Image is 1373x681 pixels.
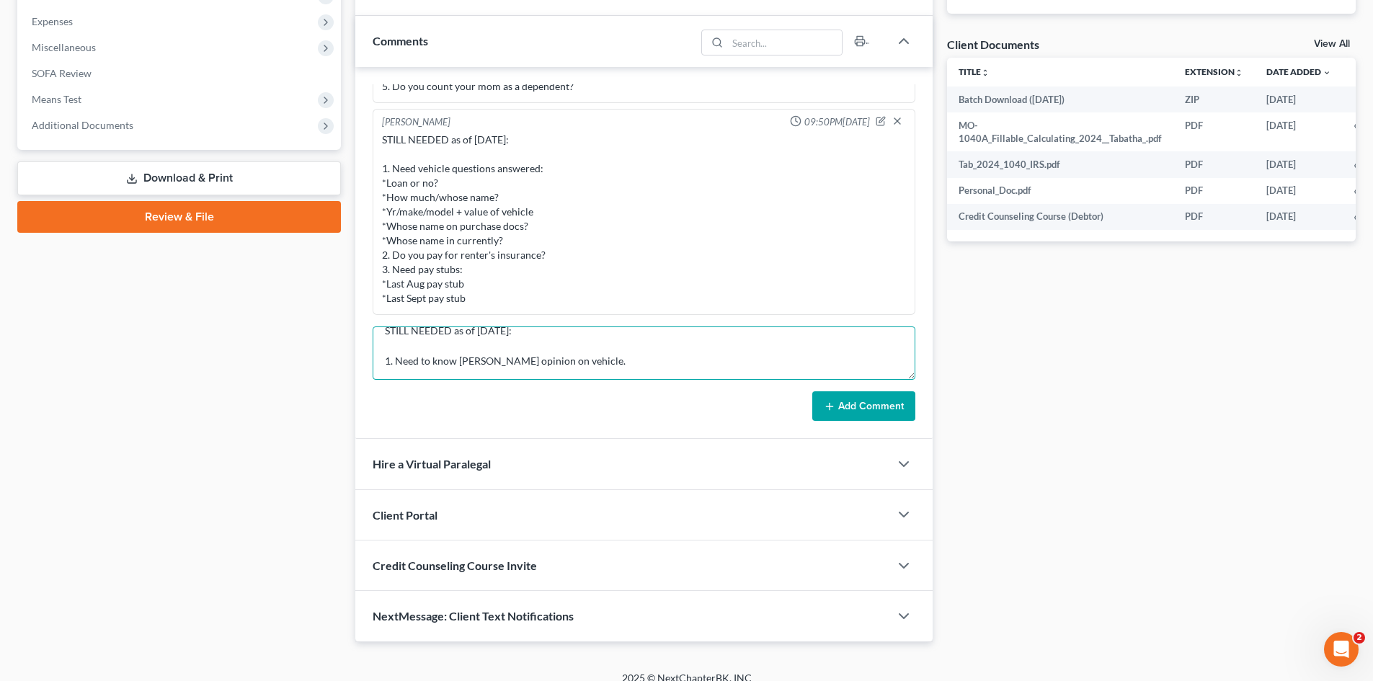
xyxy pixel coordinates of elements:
td: [DATE] [1255,86,1343,112]
i: unfold_more [1235,68,1243,77]
td: Batch Download ([DATE]) [947,86,1173,112]
td: PDF [1173,204,1255,230]
span: 2 [1354,632,1365,644]
td: [DATE] [1255,204,1343,230]
a: Review & File [17,201,341,233]
input: Search... [728,30,843,55]
div: [PERSON_NAME] [382,115,450,130]
td: MO-1040A_Fillable_Calculating_2024__Tabatha_.pdf [947,112,1173,152]
a: Extensionunfold_more [1185,66,1243,77]
span: Credit Counseling Course Invite [373,558,537,572]
td: Credit Counseling Course (Debtor) [947,204,1173,230]
td: PDF [1173,178,1255,204]
span: 09:50PM[DATE] [804,115,870,129]
span: Comments [373,34,428,48]
a: View All [1314,39,1350,49]
span: Means Test [32,93,81,105]
span: SOFA Review [32,67,92,79]
div: STILL NEEDED as of [DATE]: 1. Need vehicle questions answered: *Loan or no? *How much/whose name?... [382,133,906,306]
td: PDF [1173,151,1255,177]
iframe: Intercom live chat [1324,632,1359,667]
i: unfold_more [981,68,990,77]
a: Download & Print [17,161,341,195]
i: expand_more [1323,68,1331,77]
span: Miscellaneous [32,41,96,53]
button: Add Comment [812,391,915,422]
span: Hire a Virtual Paralegal [373,457,491,471]
td: [DATE] [1255,112,1343,152]
span: Additional Documents [32,119,133,131]
a: Titleunfold_more [959,66,990,77]
td: [DATE] [1255,151,1343,177]
td: Personal_Doc.pdf [947,178,1173,204]
span: Expenses [32,15,73,27]
td: [DATE] [1255,178,1343,204]
span: Client Portal [373,508,437,522]
div: Client Documents [947,37,1039,52]
td: ZIP [1173,86,1255,112]
a: Date Added expand_more [1266,66,1331,77]
a: SOFA Review [20,61,341,86]
span: NextMessage: Client Text Notifications [373,609,574,623]
td: PDF [1173,112,1255,152]
td: Tab_2024_1040_IRS.pdf [947,151,1173,177]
